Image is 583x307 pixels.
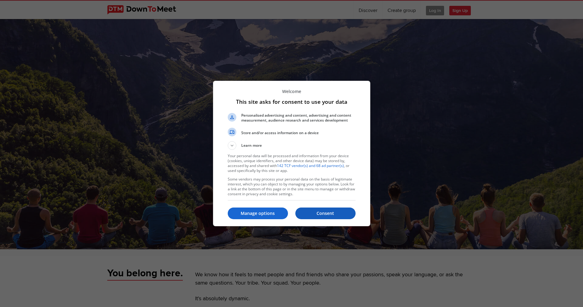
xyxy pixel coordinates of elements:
[228,177,356,196] p: Some vendors may process your personal data on the basis of legitimate interest, which you can ob...
[241,143,262,150] span: Learn more
[228,98,356,105] h1: This site asks for consent to use your data
[277,163,344,168] a: 142 TCF vendor(s) and 68 ad partner(s)
[241,113,356,123] span: Personalised advertising and content, advertising and content measurement, audience research and ...
[295,208,356,219] button: Consent
[213,81,370,226] div: This site asks for consent to use your data
[295,210,356,216] p: Consent
[228,210,288,216] p: Manage options
[228,208,288,219] button: Manage options
[241,130,356,135] span: Store and/or access information on a device
[228,141,356,150] button: Learn more
[228,153,356,173] p: Your personal data will be processed and information from your device (cookies, unique identifier...
[228,88,356,94] p: Welcome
